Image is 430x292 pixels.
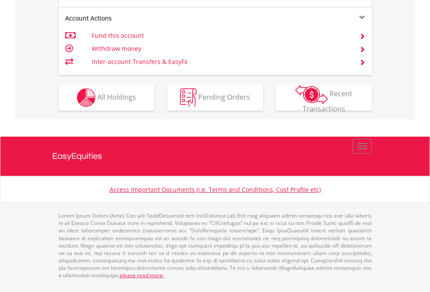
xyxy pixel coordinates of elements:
[167,84,263,111] button: Pending Orders
[59,212,372,279] p: Lorem Ipsum Dolors (Ame) Con a/e SeddOeiusmod tem InciDiduntut Lab Etd mag aliquaen admin veniamq...
[92,55,349,68] td: Inter-account Transfers & EasyFx
[110,185,321,194] a: Access Important Documents (i.e. Terms and Conditions, Cost Profile etc)
[77,88,96,107] img: holdings-wht.png
[295,85,328,104] img: transactions-zar-wht.png
[59,84,154,111] button: All Holdings
[97,92,136,101] span: All Holdings
[59,14,215,23] div: Account Actions
[120,272,164,279] a: please read more:
[92,29,349,42] td: Fund this account
[180,88,197,107] img: pending_instructions-wht.png
[276,84,372,111] button: Recent Transactions
[198,92,250,101] span: Pending Orders
[92,42,349,55] td: Withdraw money
[52,137,378,176] a: EasyEquities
